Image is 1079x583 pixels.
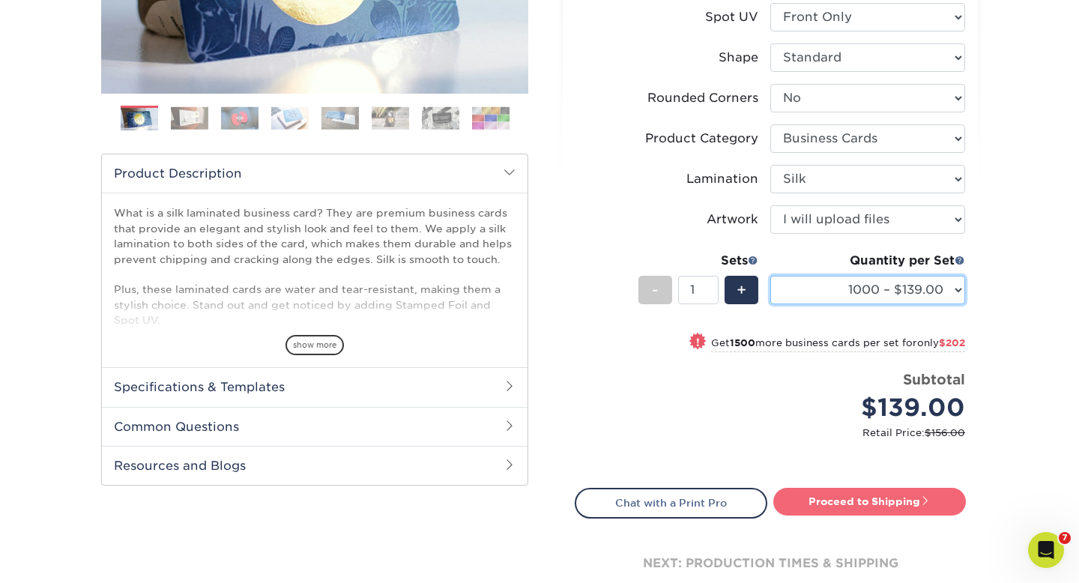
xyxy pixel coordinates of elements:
img: Business Cards 08 [472,106,510,130]
div: $139.00 [782,390,965,426]
iframe: Intercom live chat [1028,532,1064,568]
span: show more [285,335,344,355]
a: Chat with a Print Pro [575,488,767,518]
strong: 1500 [730,337,755,348]
img: Business Cards 04 [271,106,309,130]
h2: Common Questions [102,407,528,446]
span: ! [696,334,700,350]
div: Spot UV [705,8,758,26]
div: Product Category [645,130,758,148]
div: Rounded Corners [647,89,758,107]
h2: Product Description [102,154,528,193]
img: Business Cards 05 [321,106,359,130]
span: 7 [1059,532,1071,544]
small: Retail Price: [587,426,965,440]
span: - [652,279,659,301]
div: Shape [719,49,758,67]
iframe: Google Customer Reviews [4,537,127,578]
h2: Resources and Blogs [102,446,528,485]
img: Business Cards 01 [121,100,158,138]
div: Lamination [686,170,758,188]
small: Get more business cards per set for [711,337,965,352]
span: $156.00 [925,427,965,438]
img: Business Cards 03 [221,106,259,130]
img: Business Cards 02 [171,106,208,130]
span: + [737,279,746,301]
p: What is a silk laminated business card? They are premium business cards that provide an elegant a... [114,205,516,450]
span: only [917,337,965,348]
h2: Specifications & Templates [102,367,528,406]
div: Sets [638,252,758,270]
strong: Subtotal [903,371,965,387]
span: $202 [939,337,965,348]
img: Business Cards 06 [372,106,409,130]
img: Business Cards 07 [422,106,459,130]
a: Proceed to Shipping [773,488,966,515]
div: Quantity per Set [770,252,965,270]
div: Artwork [707,211,758,229]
